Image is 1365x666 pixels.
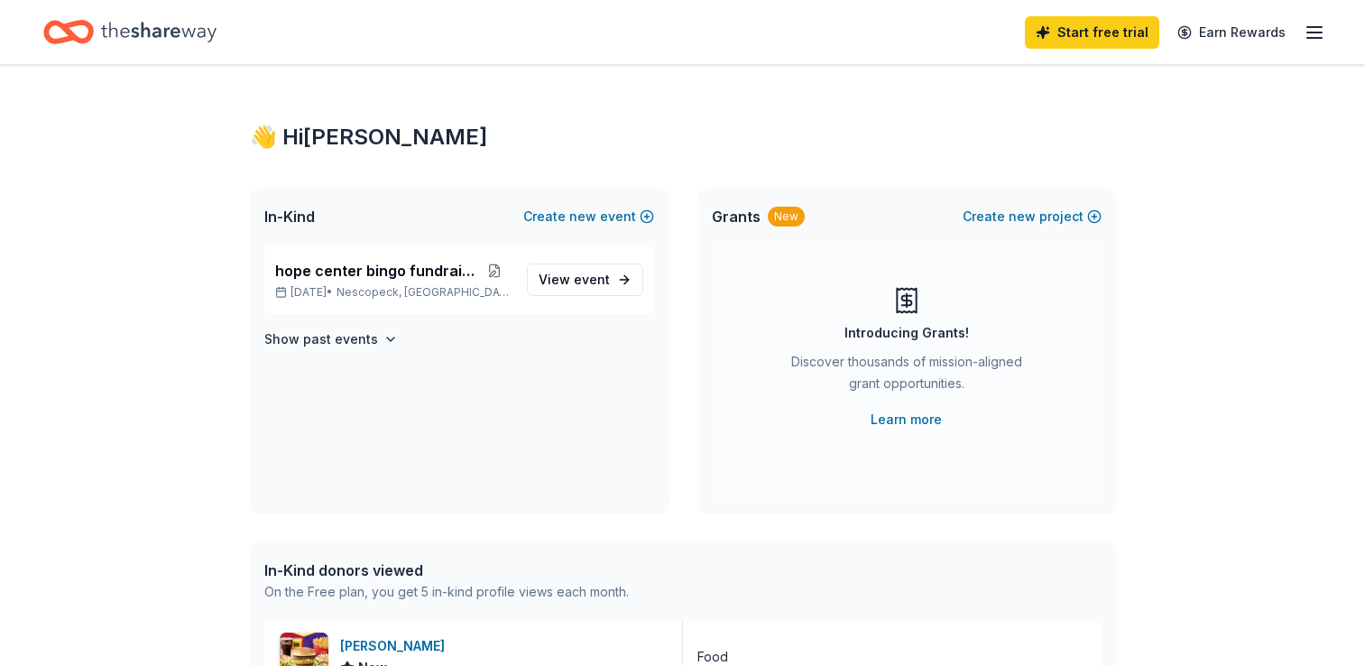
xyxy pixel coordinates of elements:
[574,272,610,287] span: event
[264,328,398,350] button: Show past events
[250,123,1116,152] div: 👋 Hi [PERSON_NAME]
[539,269,610,291] span: View
[264,560,629,581] div: In-Kind donors viewed
[264,206,315,227] span: In-Kind
[1167,16,1296,49] a: Earn Rewards
[1009,206,1036,227] span: new
[1025,16,1159,49] a: Start free trial
[712,206,761,227] span: Grants
[768,207,805,227] div: New
[527,264,643,296] a: View event
[871,409,942,430] a: Learn more
[340,635,452,657] div: [PERSON_NAME]
[844,322,969,344] div: Introducing Grants!
[963,206,1102,227] button: Createnewproject
[275,260,477,282] span: hope center bingo fundraiser
[523,206,654,227] button: Createnewevent
[569,206,596,227] span: new
[337,285,512,300] span: Nescopeck, [GEOGRAPHIC_DATA]
[264,581,629,603] div: On the Free plan, you get 5 in-kind profile views each month.
[43,11,217,53] a: Home
[784,351,1029,402] div: Discover thousands of mission-aligned grant opportunities.
[275,285,512,300] p: [DATE] •
[264,328,378,350] h4: Show past events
